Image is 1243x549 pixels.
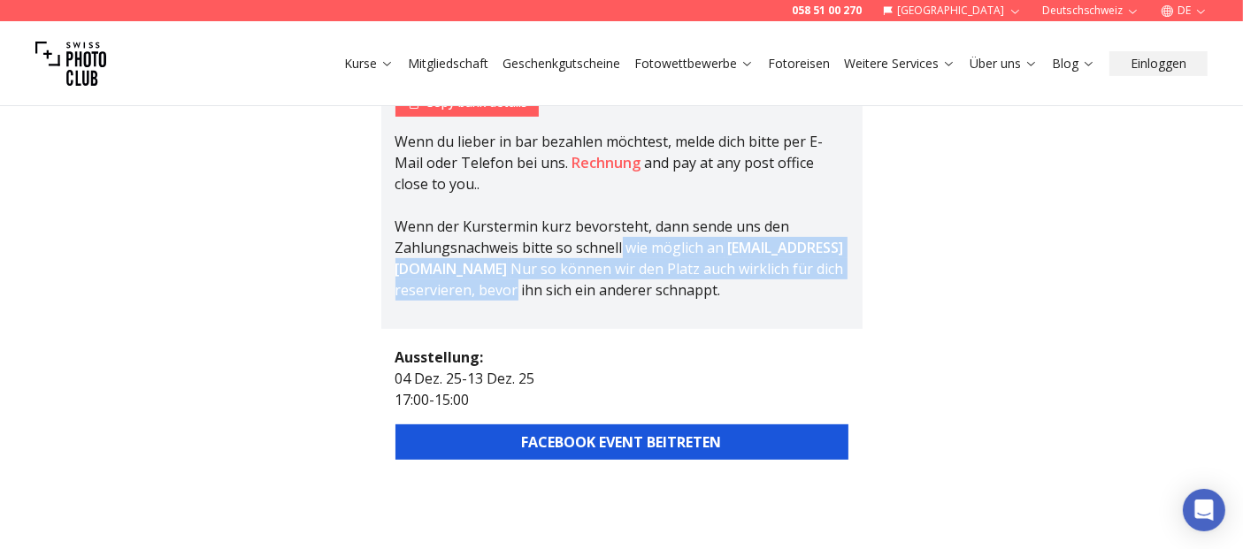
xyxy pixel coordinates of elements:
[627,51,761,76] button: Fotowettbewerbe
[395,389,848,410] p: 17:00 - 15:00
[970,55,1038,72] a: Über uns
[401,51,495,76] button: Mitgliedschaft
[395,131,848,216] p: Wenn du lieber in bar bezahlen möchtest, melde dich bitte per E-Mail oder Telefon bei uns. and pa...
[1109,51,1208,76] button: Einloggen
[761,51,837,76] button: Fotoreisen
[1183,489,1225,531] div: Open Intercom Messenger
[395,347,848,368] h2: Ausstellung :
[35,28,106,99] img: Swiss photo club
[344,55,394,72] a: Kurse
[395,131,848,301] div: Wenn der Kurstermin kurz bevorsteht, dann sende uns den Zahlungsnachweis bitte so schnell wie mög...
[395,368,848,389] p: 04 Dez. 25 - 13 Dez. 25
[768,55,830,72] a: Fotoreisen
[792,4,862,18] a: 058 51 00 270
[634,55,754,72] a: Fotowettbewerbe
[408,55,488,72] a: Mitgliedschaft
[395,424,848,460] button: FACEBOOK EVENT BEITRETEN
[844,55,955,72] a: Weitere Services
[963,51,1045,76] button: Über uns
[572,153,641,172] a: Rechnung
[837,51,963,76] button: Weitere Services
[1045,51,1102,76] button: Blog
[503,55,620,72] a: Geschenkgutscheine
[337,51,401,76] button: Kurse
[1052,55,1095,72] a: Blog
[495,51,627,76] button: Geschenkgutscheine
